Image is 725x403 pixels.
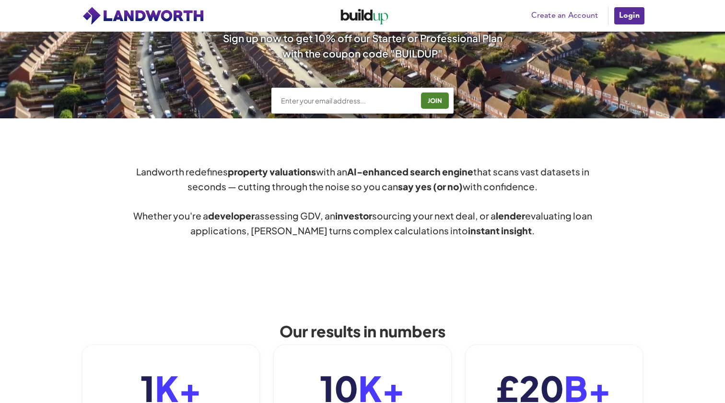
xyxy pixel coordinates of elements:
[228,166,316,177] strong: property valuations
[208,210,255,221] strong: developer
[335,210,372,221] strong: investor
[217,31,508,60] div: Sign up now to get 10% off our Starter or Professional Plan with the coupon code "BUILDUP"
[468,225,532,236] strong: instant insight
[496,210,525,221] strong: lender
[398,181,463,192] strong: say yes (or no)
[526,9,603,23] a: Create an Account
[280,96,414,105] input: Enter your email address...
[132,164,593,238] div: Landworth redefines with an that scans vast datasets in seconds — cutting through the noise so yo...
[421,92,449,109] button: JOIN
[219,322,506,340] h2: Our results in numbers
[613,6,645,25] a: Login
[347,166,473,177] strong: AI-enhanced search engine
[424,93,446,108] div: JOIN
